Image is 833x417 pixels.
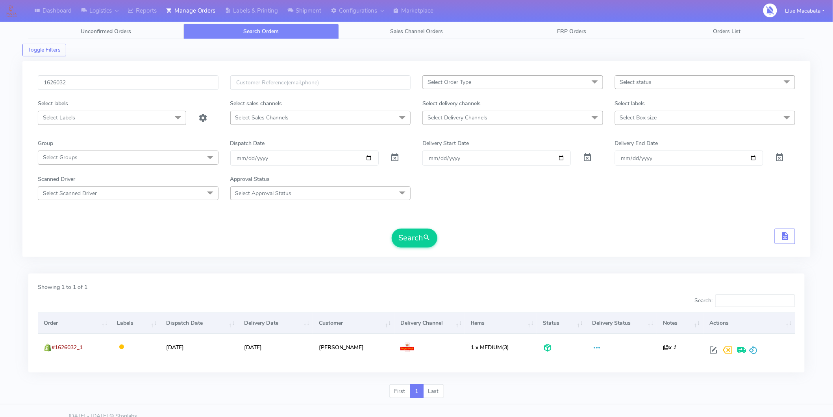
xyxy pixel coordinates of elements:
span: Search Orders [244,28,279,35]
label: Group [38,139,53,147]
span: #1626032_1 [52,344,83,351]
img: Royal Mail [400,343,414,352]
span: Select Order Type [428,78,471,86]
th: Delivery Channel: activate to sort column ascending [394,313,465,334]
th: Items: activate to sort column ascending [465,313,537,334]
span: Orders List [713,28,741,35]
label: Delivery Start Date [422,139,469,147]
span: 1 x MEDIUM [471,344,502,351]
th: Labels: activate to sort column ascending [111,313,160,334]
span: Unconfirmed Orders [81,28,131,35]
th: Delivery Status: activate to sort column ascending [586,313,657,334]
label: Select labels [38,99,68,108]
th: Notes: activate to sort column ascending [657,313,703,334]
button: Toggle Filters [22,44,66,56]
label: Approval Status [230,175,270,183]
span: ERP Orders [557,28,586,35]
span: Select status [620,78,652,86]
span: Select Sales Channels [235,114,289,121]
th: Status: activate to sort column ascending [537,313,586,334]
th: Dispatch Date: activate to sort column ascending [160,313,238,334]
label: Select labels [615,99,645,108]
input: Search: [715,294,795,307]
span: Sales Channel Orders [390,28,443,35]
input: Customer Reference(email,phone) [230,75,411,90]
ul: Tabs [28,24,805,39]
span: Select Scanned Driver [43,190,97,197]
span: Select Groups [43,154,78,161]
label: Scanned Driver [38,175,75,183]
th: Order: activate to sort column ascending [38,313,111,334]
span: Select Box size [620,114,657,121]
i: x 1 [663,344,676,351]
label: Select delivery channels [422,99,481,108]
td: [DATE] [238,334,313,360]
td: [DATE] [160,334,238,360]
th: Customer: activate to sort column ascending [313,313,394,334]
label: Search: [694,294,795,307]
label: Showing 1 to 1 of 1 [38,283,87,291]
input: Order Id [38,75,218,90]
label: Dispatch Date [230,139,265,147]
a: 1 [410,384,424,398]
td: [PERSON_NAME] [313,334,394,360]
th: Actions: activate to sort column ascending [703,313,795,334]
button: Llue Macabata [779,3,831,19]
span: Select Labels [43,114,75,121]
span: (3) [471,344,509,351]
span: Select Delivery Channels [428,114,487,121]
label: Delivery End Date [615,139,658,147]
img: shopify.png [44,344,52,352]
label: Select sales channels [230,99,282,108]
th: Delivery Date: activate to sort column ascending [238,313,313,334]
span: Select Approval Status [235,190,292,197]
button: Search [392,229,437,248]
